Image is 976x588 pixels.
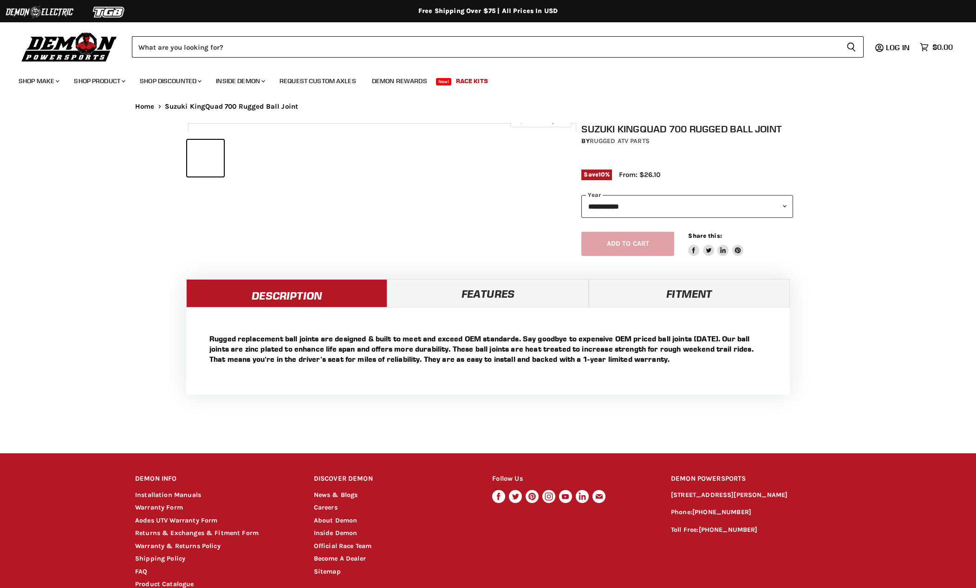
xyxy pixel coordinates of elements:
form: Product [132,36,864,58]
a: Features [387,279,588,307]
h2: DEMON INFO [135,468,296,490]
h1: Suzuki KingQuad 700 Rugged Ball Joint [581,123,793,135]
h2: Follow Us [492,468,653,490]
a: Inside Demon [209,72,271,91]
span: $0.00 [932,43,953,52]
a: News & Blogs [314,491,358,499]
ul: Main menu [12,68,950,91]
a: Description [186,279,387,307]
button: Search [839,36,864,58]
a: Demon Rewards [365,72,434,91]
a: Shop Product [67,72,131,91]
a: Rugged ATV Parts [590,137,650,145]
span: 10 [599,171,605,178]
a: FAQ [135,568,147,575]
a: Aodes UTV Warranty Form [135,516,217,524]
aside: Share this: [688,232,743,256]
a: Shipping Policy [135,555,185,562]
p: Toll Free: [671,525,841,536]
span: From: $26.10 [619,170,660,179]
a: [PHONE_NUMBER] [692,508,751,516]
a: Installation Manuals [135,491,201,499]
img: Demon Electric Logo 2 [5,3,74,21]
p: [STREET_ADDRESS][PERSON_NAME] [671,490,841,501]
img: TGB Logo 2 [74,3,144,21]
a: Home [135,103,155,111]
span: Save % [581,170,612,180]
a: Returns & Exchanges & Fitment Form [135,529,259,537]
a: Product Catalogue [135,580,194,588]
input: Search [132,36,839,58]
select: year [581,195,793,218]
a: Race Kits [449,72,495,91]
h2: DEMON POWERSPORTS [671,468,841,490]
span: Click to expand [515,117,566,124]
span: Share this: [688,232,722,239]
a: [PHONE_NUMBER] [699,526,758,534]
a: Request Custom Axles [273,72,363,91]
span: Log in [886,43,910,52]
a: Fitment [589,279,790,307]
a: Inside Demon [314,529,358,537]
p: Phone: [671,507,841,518]
div: Free Shipping Over $75 | All Prices In USD [117,7,859,15]
a: Official Race Team [314,542,372,550]
a: Warranty & Returns Policy [135,542,221,550]
a: Shop Make [12,72,65,91]
a: Warranty Form [135,503,183,511]
a: Shop Discounted [133,72,207,91]
h2: DISCOVER DEMON [314,468,475,490]
img: Demon Powersports [19,30,120,63]
span: Suzuki KingQuad 700 Rugged Ball Joint [165,103,299,111]
div: by [581,136,793,146]
nav: Breadcrumbs [117,103,859,111]
span: New! [436,78,452,85]
a: $0.00 [915,40,957,54]
p: Rugged replacement ball joints are designed & built to meet and exceed OEM standards. Say goodbye... [209,333,767,364]
button: Suzuki KingQuad 700 Rugged Ball Joint thumbnail [187,140,224,176]
a: Careers [314,503,338,511]
a: About Demon [314,516,358,524]
a: Log in [882,43,915,52]
a: Sitemap [314,568,341,575]
a: Become A Dealer [314,555,366,562]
